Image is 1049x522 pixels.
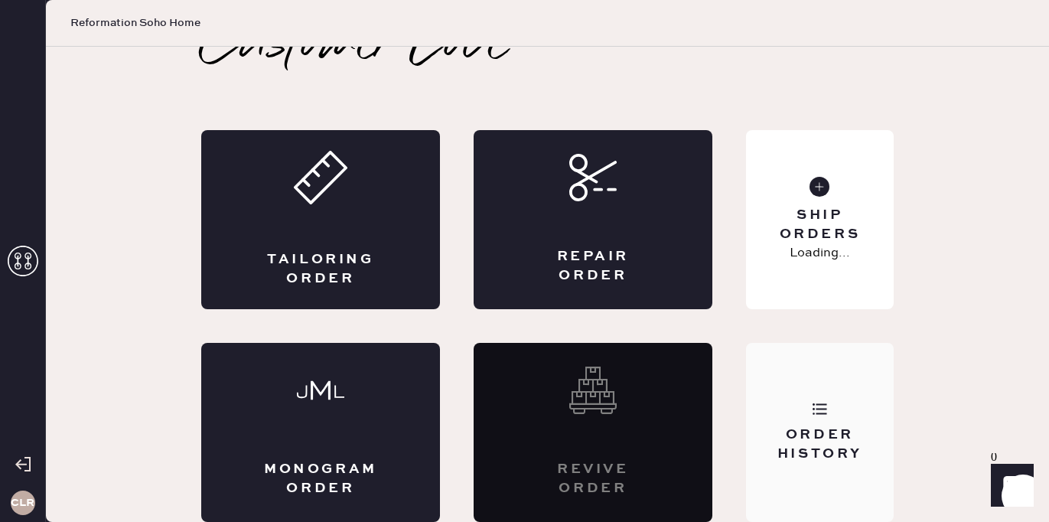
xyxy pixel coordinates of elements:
[535,460,651,498] div: Revive order
[70,15,200,31] span: Reformation Soho Home
[11,498,34,508] h3: CLR
[262,250,379,289] div: Tailoring Order
[790,244,850,263] p: Loading...
[758,426,881,464] div: Order History
[262,460,379,498] div: Monogram Order
[758,206,881,244] div: Ship Orders
[474,343,712,522] div: Interested? Contact us at care@hemster.co
[201,14,508,75] h2: Customer Love
[976,453,1042,519] iframe: Front Chat
[535,247,651,285] div: Repair Order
